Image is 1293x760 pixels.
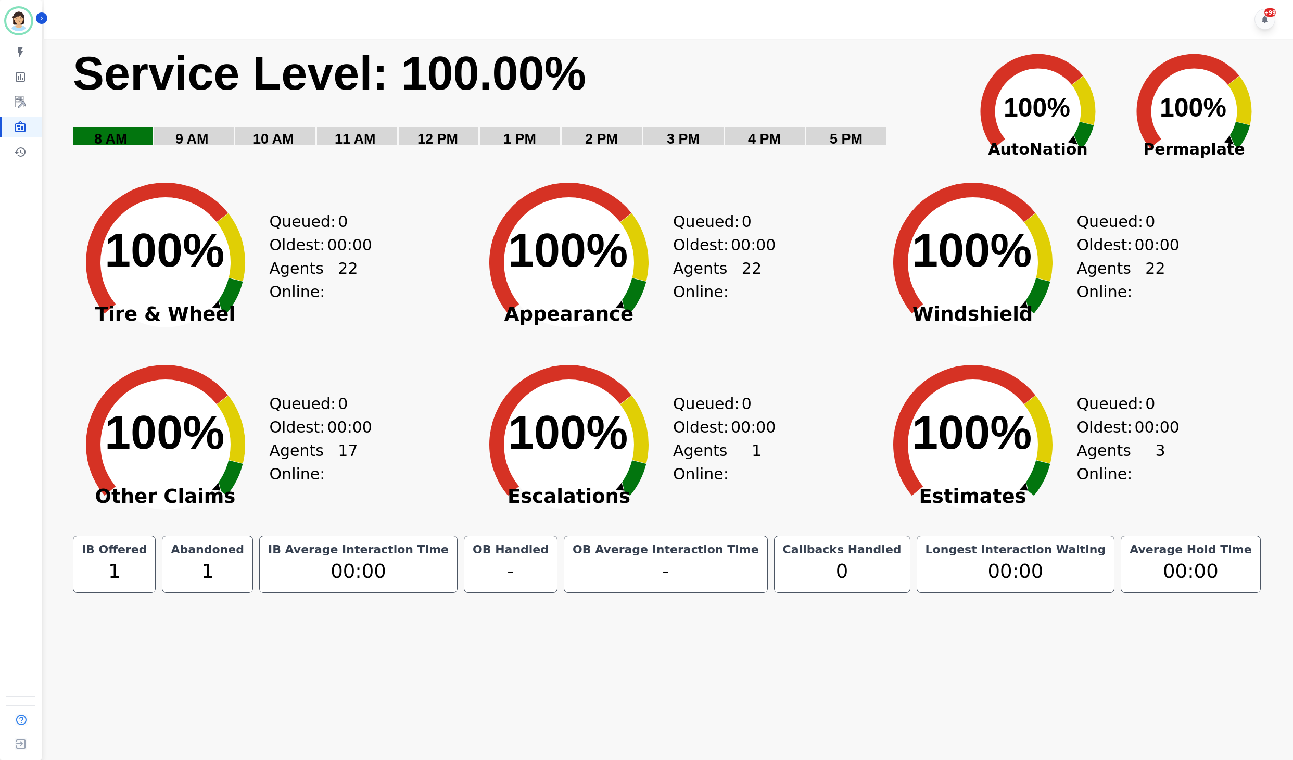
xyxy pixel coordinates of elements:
text: 100% [508,224,628,276]
span: 0 [1145,392,1155,415]
div: Queued: [673,210,751,233]
span: 00:00 [327,415,372,439]
div: Agents Online: [673,257,762,303]
span: 0 [338,210,348,233]
div: Queued: [270,392,348,415]
text: 5 PM [830,131,863,147]
div: Oldest: [270,233,348,257]
div: 00:00 [923,557,1108,586]
span: Windshield [869,309,1077,320]
div: 00:00 [1127,557,1253,586]
span: Tire & Wheel [61,309,270,320]
div: Queued: [673,392,751,415]
div: Oldest: [270,415,348,439]
span: AutoNation [960,137,1116,161]
div: 00:00 [266,557,451,586]
div: OB Average Interaction Time [571,542,761,557]
span: 0 [1145,210,1155,233]
span: Other Claims [61,491,270,502]
div: Callbacks Handled [781,542,904,557]
div: - [471,557,551,586]
text: 100% [912,224,1032,276]
span: Estimates [869,491,1077,502]
text: 100% [912,407,1032,459]
text: 2 PM [585,131,618,147]
div: Average Hold Time [1127,542,1253,557]
span: 00:00 [1134,415,1179,439]
text: 1 PM [503,131,536,147]
div: Queued: [1077,392,1155,415]
text: 9 AM [175,131,209,147]
span: 00:00 [731,233,776,257]
span: 00:00 [731,415,776,439]
div: Abandoned [169,542,246,557]
div: Agents Online: [270,439,358,486]
div: IB Offered [80,542,149,557]
div: 1 [169,557,246,586]
div: Agents Online: [1077,257,1165,303]
div: Oldest: [673,233,751,257]
div: OB Handled [471,542,551,557]
div: Queued: [1077,210,1155,233]
svg: Service Level: 0% [72,45,954,162]
div: 1 [80,557,149,586]
text: 100% [105,224,224,276]
div: Agents Online: [673,439,762,486]
span: Escalations [465,491,673,502]
text: 3 PM [667,131,700,147]
div: Oldest: [1077,415,1155,439]
text: 12 PM [417,131,458,147]
div: - [571,557,761,586]
text: 8 AM [94,131,128,147]
span: Permaplate [1116,137,1272,161]
div: Agents Online: [1077,439,1165,486]
text: 10 AM [253,131,294,147]
text: 100% [1004,93,1070,122]
span: 00:00 [327,233,372,257]
span: 22 [742,257,762,303]
img: Bordered avatar [6,8,31,33]
div: Oldest: [673,415,751,439]
div: Queued: [270,210,348,233]
text: 100% [105,407,224,459]
div: Agents Online: [270,257,358,303]
text: 11 AM [335,131,376,147]
span: Appearance [465,309,673,320]
div: Longest Interaction Waiting [923,542,1108,557]
span: 3 [1155,439,1165,486]
text: 100% [508,407,628,459]
text: Service Level: 100.00% [73,47,586,99]
div: +99 [1264,8,1276,17]
span: 0 [338,392,348,415]
div: 0 [781,557,904,586]
div: Oldest: [1077,233,1155,257]
span: 17 [338,439,358,486]
span: 22 [1145,257,1165,303]
text: 4 PM [748,131,781,147]
span: 22 [338,257,358,303]
text: 100% [1160,93,1226,122]
span: 1 [752,439,762,486]
span: 0 [742,392,752,415]
span: 00:00 [1134,233,1179,257]
div: IB Average Interaction Time [266,542,451,557]
span: 0 [742,210,752,233]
